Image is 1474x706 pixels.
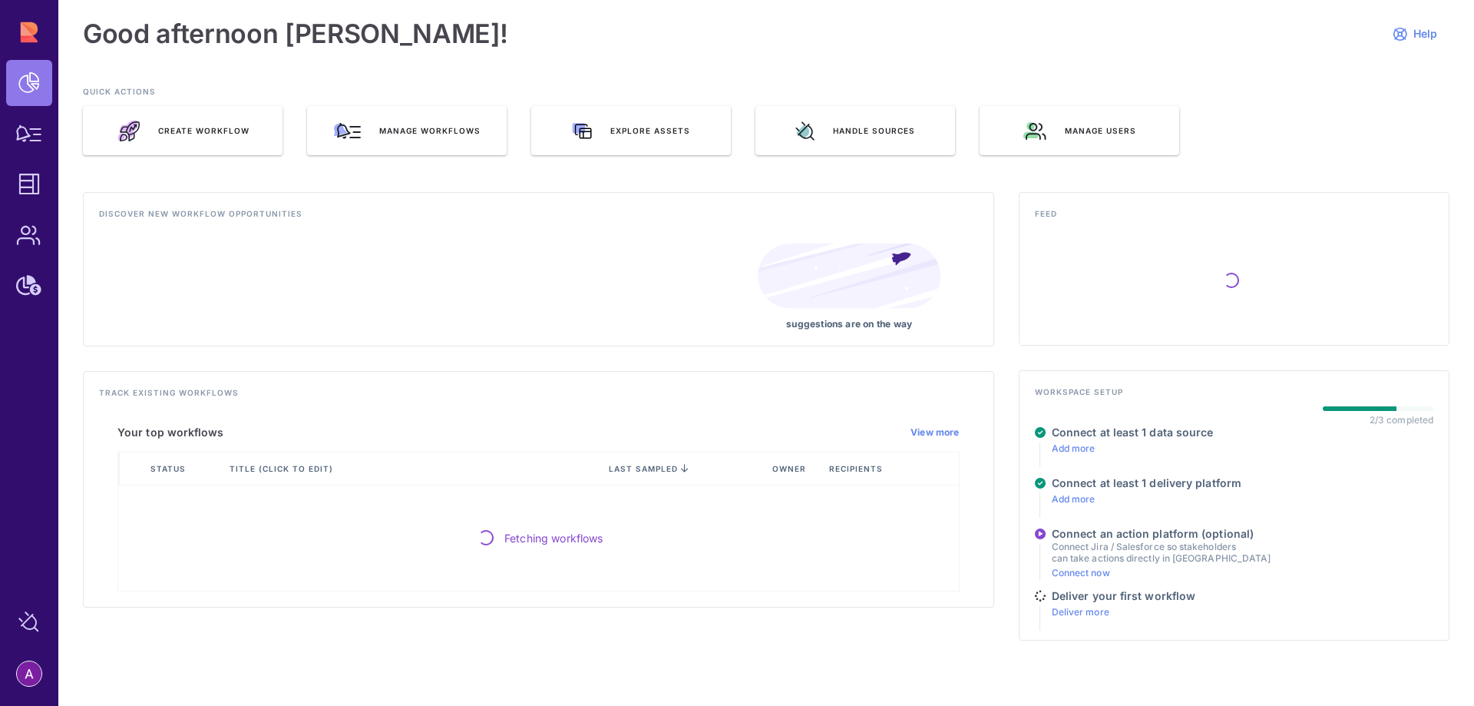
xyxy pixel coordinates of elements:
span: Explore assets [610,125,690,136]
a: Add more [1052,493,1096,505]
span: Title (click to edit) [230,463,336,474]
span: Status [150,463,189,474]
a: Add more [1052,442,1096,454]
span: Fetching workflows [504,530,603,546]
span: last sampled [609,464,678,473]
h3: QUICK ACTIONS [83,86,1449,106]
a: Deliver more [1052,606,1109,618]
h1: Good afternoon [PERSON_NAME]! [83,18,508,49]
span: Help [1413,27,1437,41]
div: 2/3 completed [1370,414,1433,426]
span: Owner [772,463,809,474]
img: rocket_launch.e46a70e1.svg [117,120,140,142]
a: View more [911,426,960,439]
a: Connect now [1052,567,1110,578]
span: Recipients [829,463,886,474]
h4: Feed [1035,208,1433,228]
span: Create Workflow [158,125,250,136]
h4: Connect at least 1 delivery platform [1052,476,1241,490]
img: account-photo [17,661,41,686]
h4: Connect an action platform (optional) [1052,527,1271,541]
h4: Discover new workflow opportunities [99,208,978,228]
span: Manage users [1065,125,1136,136]
span: Manage workflows [379,125,481,136]
h4: Workspace setup [1035,386,1433,406]
h4: Deliver your first workflow [1052,589,1195,603]
p: suggestions are on the way [758,318,941,330]
h4: Connect at least 1 data source [1052,426,1214,439]
h4: Track existing workflows [99,387,978,407]
h5: Your top workflows [117,426,224,439]
span: Handle sources [833,125,915,136]
p: Connect Jira / Salesforce so stakeholders can take actions directly in [GEOGRAPHIC_DATA] [1052,541,1271,564]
